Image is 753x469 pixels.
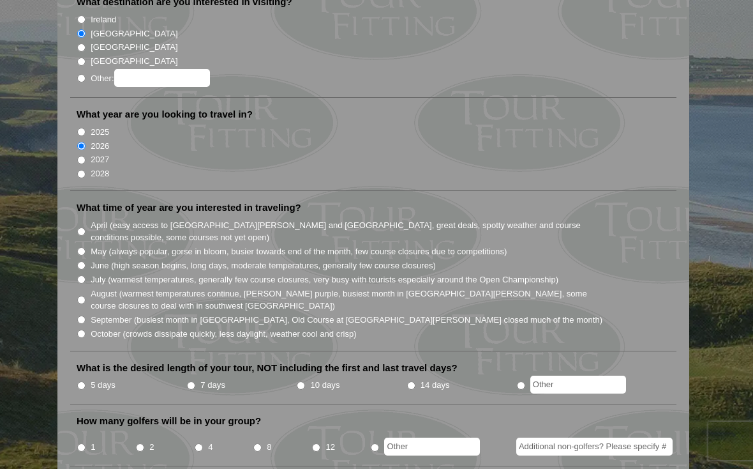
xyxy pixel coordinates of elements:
label: 2028 [91,167,109,180]
input: Other [384,438,480,456]
label: What time of year are you interested in traveling? [77,201,301,214]
label: What year are you looking to travel in? [77,108,253,121]
label: [GEOGRAPHIC_DATA] [91,41,177,54]
label: 2025 [91,126,109,139]
label: [GEOGRAPHIC_DATA] [91,55,177,68]
label: 12 [325,441,335,454]
label: 1 [91,441,95,454]
label: Ireland [91,13,116,26]
label: 2027 [91,153,109,166]
label: June (high season begins, long days, moderate temperatures, generally few course closures) [91,259,436,272]
input: Additional non-golfers? Please specify # [516,438,673,456]
label: How many golfers will be in your group? [77,415,261,427]
label: September (busiest month in [GEOGRAPHIC_DATA], Old Course at [GEOGRAPHIC_DATA][PERSON_NAME] close... [91,314,602,327]
input: Other: [114,69,210,87]
label: October (crowds dissipate quickly, less daylight, weather cool and crisp) [91,328,357,341]
label: Other: [91,69,209,87]
label: What is the desired length of your tour, NOT including the first and last travel days? [77,362,458,374]
label: August (warmest temperatures continue, [PERSON_NAME] purple, busiest month in [GEOGRAPHIC_DATA][P... [91,288,604,312]
label: 14 days [421,379,450,392]
label: 7 days [200,379,225,392]
input: Other [530,376,626,394]
label: April (easy access to [GEOGRAPHIC_DATA][PERSON_NAME] and [GEOGRAPHIC_DATA], great deals, spotty w... [91,219,604,244]
label: 5 days [91,379,116,392]
label: May (always popular, gorse in bloom, busier towards end of the month, few course closures due to ... [91,245,507,258]
label: [GEOGRAPHIC_DATA] [91,27,177,40]
label: 2 [149,441,154,454]
label: 8 [267,441,271,454]
label: 10 days [311,379,340,392]
label: 2026 [91,140,109,153]
label: 4 [208,441,212,454]
label: July (warmest temperatures, generally few course closures, very busy with tourists especially aro... [91,273,558,286]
